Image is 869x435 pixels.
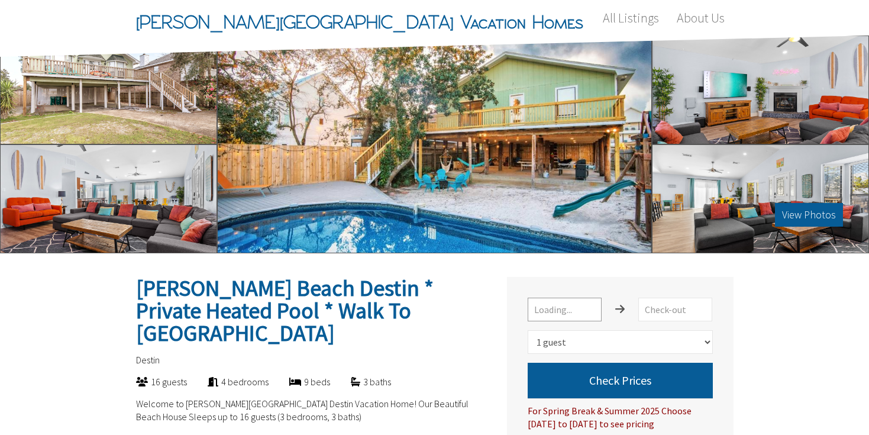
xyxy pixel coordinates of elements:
[528,298,602,321] input: Loading...
[528,398,713,430] div: For Spring Break & Summer 2025 Choose [DATE] to [DATE] to see pricing
[528,363,713,398] button: Check Prices
[638,298,712,321] input: Check-out
[136,277,486,344] h2: [PERSON_NAME] Beach Destin * Private Heated Pool * Walk To [GEOGRAPHIC_DATA]
[115,375,187,388] div: 16 guests
[269,375,330,388] div: 9 beds
[136,354,160,366] span: Destin
[775,203,843,227] button: View Photos
[136,4,583,40] span: [PERSON_NAME][GEOGRAPHIC_DATA] Vacation Homes
[187,375,269,388] div: 4 bedrooms
[330,375,391,388] div: 3 baths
